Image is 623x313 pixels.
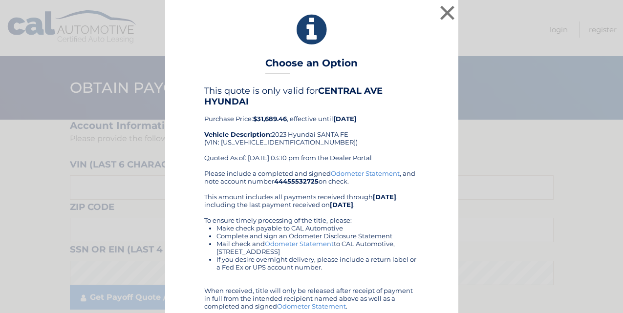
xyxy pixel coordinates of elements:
b: [DATE] [330,201,353,209]
li: If you desire overnight delivery, please include a return label or a Fed Ex or UPS account number. [216,255,419,271]
b: CENTRAL AVE HYUNDAI [204,85,383,107]
div: Purchase Price: , effective until 2023 Hyundai SANTA FE (VIN: [US_VEHICLE_IDENTIFICATION_NUMBER])... [204,85,419,169]
button: × [438,3,457,22]
b: 44455532725 [274,177,319,185]
h3: Choose an Option [265,57,358,74]
b: [DATE] [333,115,357,123]
li: Make check payable to CAL Automotive [216,224,419,232]
a: Odometer Statement [331,169,400,177]
b: [DATE] [373,193,396,201]
li: Complete and sign an Odometer Disclosure Statement [216,232,419,240]
h4: This quote is only valid for [204,85,419,107]
a: Odometer Statement [277,302,346,310]
b: $31,689.46 [253,115,287,123]
a: Odometer Statement [265,240,334,248]
li: Mail check and to CAL Automotive, [STREET_ADDRESS] [216,240,419,255]
strong: Vehicle Description: [204,130,272,138]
